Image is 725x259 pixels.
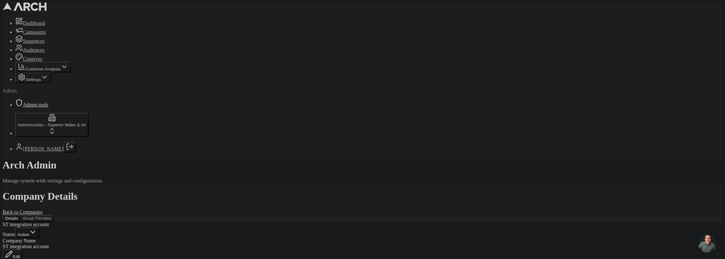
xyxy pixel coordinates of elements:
a: [PERSON_NAME] [23,146,63,152]
div: Manage system-wide settings and configurations [3,178,722,184]
button: Settings [15,72,51,83]
div: ST integration account [3,222,722,227]
span: Dashboard [23,20,45,26]
a: Back to Companies [3,209,42,215]
h1: Company Details [3,190,722,202]
h1: Arch Admin [3,159,722,171]
a: Campaigns [15,29,46,35]
a: Sequences [15,38,45,44]
span: Settings [25,77,41,82]
span: Admin tools [23,102,48,107]
span: Sequences [23,38,45,44]
button: Customer Analysis [15,62,71,72]
button: Intermountain - Superior Water & Air [15,113,89,137]
span: Customer Analysis [25,67,61,71]
button: Details [3,215,21,222]
span: Audiences [23,47,45,53]
label: Status [3,232,15,237]
div: Admin [3,88,722,94]
a: Admin tools [15,102,48,107]
a: Audiences [15,47,45,53]
span: Intermountain - Superior Water & Air [18,122,86,127]
a: Open chat [698,233,717,253]
button: Log out [63,142,76,152]
span: Edit [13,254,20,259]
button: Email Throttles [21,215,54,222]
label: Company Name [3,238,36,243]
a: Creatives [15,56,42,62]
span: Campaigns [23,29,46,35]
span: ST integration account [3,244,49,249]
span: Creatives [23,56,42,62]
a: Dashboard [15,20,45,26]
